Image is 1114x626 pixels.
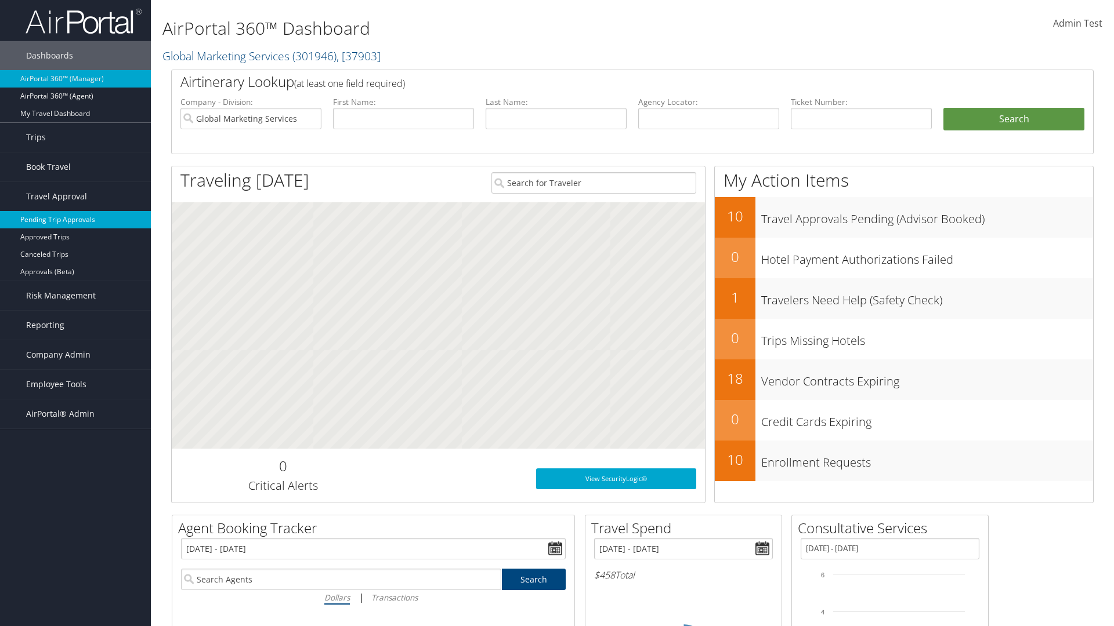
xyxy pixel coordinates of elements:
[178,518,574,538] h2: Agent Booking Tracker
[761,449,1093,471] h3: Enrollment Requests
[337,48,381,64] span: , [ 37903 ]
[324,592,350,603] i: Dollars
[181,590,566,605] div: |
[294,77,405,90] span: (at least one field required)
[180,96,321,108] label: Company - Division:
[761,408,1093,430] h3: Credit Cards Expiring
[162,48,381,64] a: Global Marketing Services
[638,96,779,108] label: Agency Locator:
[715,400,1093,441] a: 0Credit Cards Expiring
[1053,6,1102,42] a: Admin Test
[26,182,87,211] span: Travel Approval
[371,592,418,603] i: Transactions
[798,518,988,538] h2: Consultative Services
[715,441,1093,481] a: 10Enrollment Requests
[486,96,627,108] label: Last Name:
[761,367,1093,390] h3: Vendor Contracts Expiring
[821,609,824,616] tspan: 4
[761,286,1093,308] h3: Travelers Need Help (Safety Check)
[162,16,789,41] h1: AirPortal 360™ Dashboard
[715,206,755,226] h2: 10
[715,409,755,429] h2: 0
[26,8,142,35] img: airportal-logo.png
[180,72,1008,92] h2: Airtinerary Lookup
[594,569,773,581] h6: Total
[715,319,1093,359] a: 0Trips Missing Hotels
[761,205,1093,227] h3: Travel Approvals Pending (Advisor Booked)
[181,569,501,590] input: Search Agents
[715,197,1093,238] a: 10Travel Approvals Pending (Advisor Booked)
[1053,17,1102,30] span: Admin Test
[715,450,755,469] h2: 10
[761,327,1093,349] h3: Trips Missing Hotels
[491,172,696,194] input: Search for Traveler
[26,399,95,428] span: AirPortal® Admin
[594,569,615,581] span: $458
[791,96,932,108] label: Ticket Number:
[26,311,64,340] span: Reporting
[715,278,1093,319] a: 1Travelers Need Help (Safety Check)
[292,48,337,64] span: ( 301946 )
[502,569,566,590] a: Search
[715,247,755,267] h2: 0
[180,456,385,476] h2: 0
[943,108,1084,131] button: Search
[761,246,1093,268] h3: Hotel Payment Authorizations Failed
[715,168,1093,192] h1: My Action Items
[715,359,1093,400] a: 18Vendor Contracts Expiring
[26,41,73,70] span: Dashboards
[821,572,824,578] tspan: 6
[26,340,91,369] span: Company Admin
[715,369,755,388] h2: 18
[715,238,1093,278] a: 0Hotel Payment Authorizations Failed
[26,281,96,310] span: Risk Management
[715,287,755,307] h2: 1
[26,123,46,152] span: Trips
[591,518,782,538] h2: Travel Spend
[26,152,71,181] span: Book Travel
[180,168,309,192] h1: Traveling [DATE]
[26,370,86,399] span: Employee Tools
[536,468,696,489] a: View SecurityLogic®
[180,478,385,494] h3: Critical Alerts
[715,328,755,348] h2: 0
[333,96,474,108] label: First Name:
